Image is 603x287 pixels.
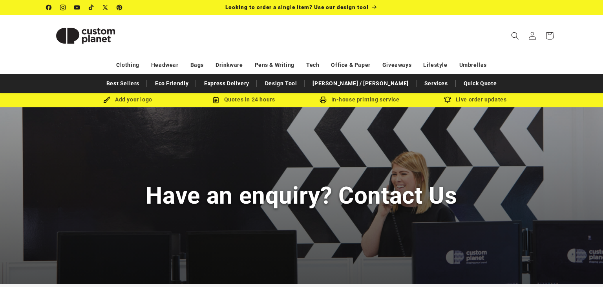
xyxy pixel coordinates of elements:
img: Order Updates Icon [212,96,219,103]
summary: Search [506,27,524,44]
img: Brush Icon [103,96,110,103]
a: Giveaways [382,58,411,72]
div: Quotes in 24 hours [186,95,301,105]
a: Office & Paper [331,58,370,72]
a: Clothing [116,58,139,72]
div: In-house printing service [301,95,417,105]
a: Tech [306,58,319,72]
div: Add your logo [70,95,186,105]
a: Express Delivery [200,77,253,90]
a: Headwear [151,58,179,72]
a: Lifestyle [423,58,447,72]
h1: Have an enquiry? Contact Us [146,180,457,211]
a: Umbrellas [459,58,487,72]
img: Custom Planet [46,18,125,53]
a: Bags [190,58,204,72]
a: [PERSON_NAME] / [PERSON_NAME] [309,77,412,90]
a: Custom Planet [44,15,128,56]
span: Looking to order a single item? Use our design tool [225,4,369,10]
a: Drinkware [216,58,243,72]
a: Eco Friendly [151,77,192,90]
img: In-house printing [320,96,327,103]
img: Order updates [444,96,451,103]
a: Quick Quote [460,77,501,90]
a: Best Sellers [102,77,143,90]
a: Services [420,77,452,90]
a: Pens & Writing [255,58,294,72]
div: Live order updates [417,95,533,105]
a: Design Tool [261,77,301,90]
